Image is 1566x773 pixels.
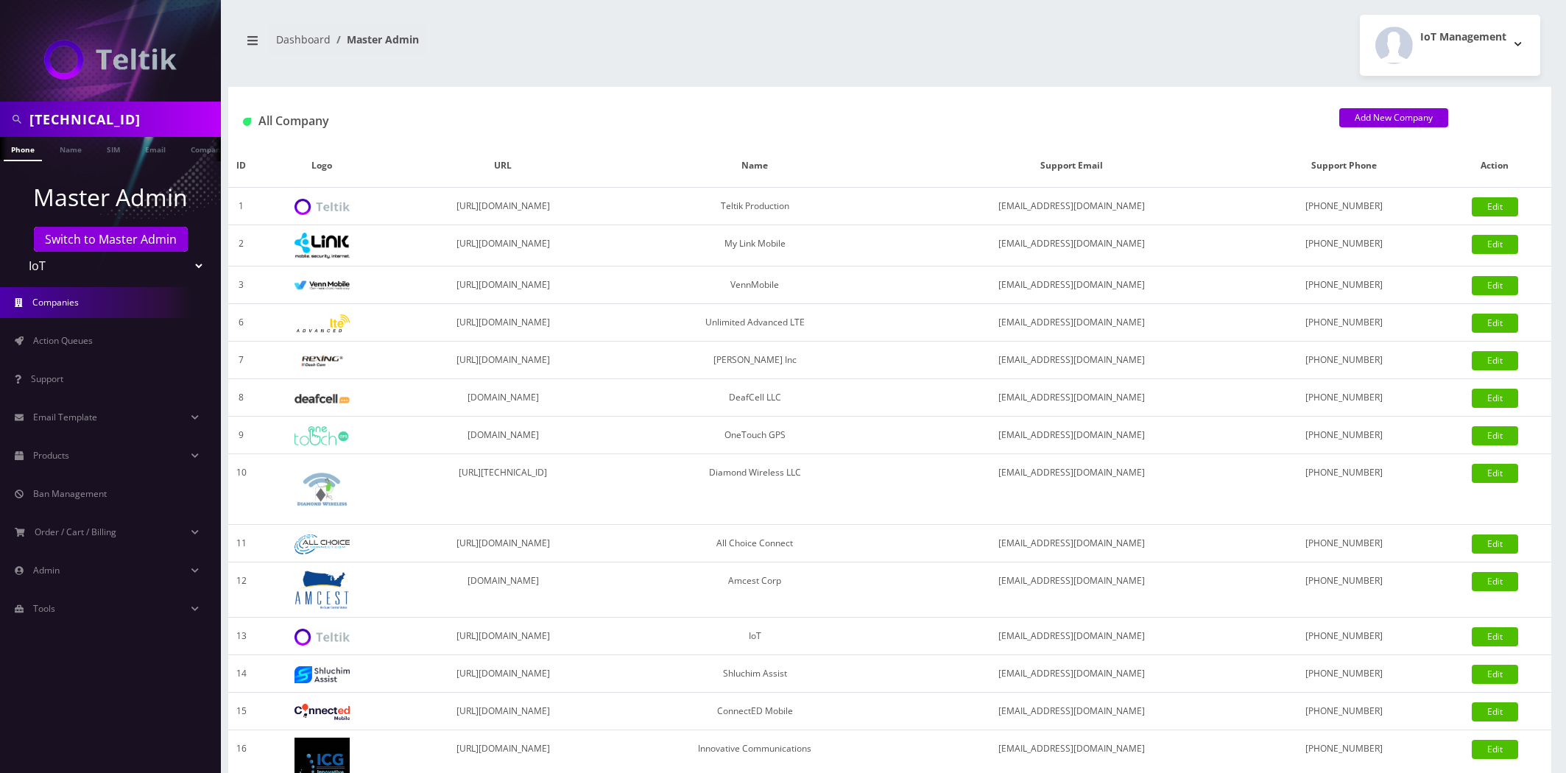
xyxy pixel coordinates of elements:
[183,137,233,160] a: Company
[893,454,1250,525] td: [EMAIL_ADDRESS][DOMAIN_NAME]
[228,417,255,454] td: 9
[33,564,60,576] span: Admin
[1250,342,1439,379] td: [PHONE_NUMBER]
[389,267,617,304] td: [URL][DOMAIN_NAME]
[893,379,1250,417] td: [EMAIL_ADDRESS][DOMAIN_NAME]
[228,225,255,267] td: 2
[893,304,1250,342] td: [EMAIL_ADDRESS][DOMAIN_NAME]
[617,655,893,693] td: Shluchim Assist
[255,144,389,188] th: Logo
[239,24,879,66] nav: breadcrumb
[893,525,1250,562] td: [EMAIL_ADDRESS][DOMAIN_NAME]
[294,462,350,517] img: Diamond Wireless LLC
[228,693,255,730] td: 15
[276,32,331,46] a: Dashboard
[1250,144,1439,188] th: Support Phone
[1250,618,1439,655] td: [PHONE_NUMBER]
[389,618,617,655] td: [URL][DOMAIN_NAME]
[1472,426,1518,445] a: Edit
[1250,417,1439,454] td: [PHONE_NUMBER]
[617,225,893,267] td: My Link Mobile
[893,144,1250,188] th: Support Email
[32,296,79,308] span: Companies
[389,188,617,225] td: [URL][DOMAIN_NAME]
[617,618,893,655] td: IoT
[1250,379,1439,417] td: [PHONE_NUMBER]
[1472,276,1518,295] a: Edit
[331,32,419,47] li: Master Admin
[294,233,350,258] img: My Link Mobile
[294,314,350,333] img: Unlimited Advanced LTE
[294,534,350,554] img: All Choice Connect
[617,417,893,454] td: OneTouch GPS
[1250,225,1439,267] td: [PHONE_NUMBER]
[31,373,63,385] span: Support
[99,137,127,160] a: SIM
[228,379,255,417] td: 8
[29,105,217,133] input: Search in Company
[33,411,97,423] span: Email Template
[1250,188,1439,225] td: [PHONE_NUMBER]
[1420,31,1506,43] h2: IoT Management
[228,618,255,655] td: 13
[1472,665,1518,684] a: Edit
[617,304,893,342] td: Unlimited Advanced LTE
[1250,655,1439,693] td: [PHONE_NUMBER]
[1360,15,1540,76] button: IoT Management
[1472,740,1518,759] a: Edit
[893,562,1250,618] td: [EMAIL_ADDRESS][DOMAIN_NAME]
[294,629,350,646] img: IoT
[243,118,251,126] img: All Company
[389,693,617,730] td: [URL][DOMAIN_NAME]
[617,525,893,562] td: All Choice Connect
[4,137,42,161] a: Phone
[294,199,350,216] img: Teltik Production
[389,454,617,525] td: [URL][TECHNICAL_ID]
[1472,351,1518,370] a: Edit
[893,693,1250,730] td: [EMAIL_ADDRESS][DOMAIN_NAME]
[228,342,255,379] td: 7
[389,225,617,267] td: [URL][DOMAIN_NAME]
[389,562,617,618] td: [DOMAIN_NAME]
[1472,572,1518,591] a: Edit
[1472,627,1518,646] a: Edit
[617,342,893,379] td: [PERSON_NAME] Inc
[1250,693,1439,730] td: [PHONE_NUMBER]
[1472,534,1518,554] a: Edit
[1438,144,1551,188] th: Action
[617,562,893,618] td: Amcest Corp
[893,188,1250,225] td: [EMAIL_ADDRESS][DOMAIN_NAME]
[1472,702,1518,721] a: Edit
[1250,562,1439,618] td: [PHONE_NUMBER]
[1339,108,1448,127] a: Add New Company
[1250,267,1439,304] td: [PHONE_NUMBER]
[893,267,1250,304] td: [EMAIL_ADDRESS][DOMAIN_NAME]
[294,426,350,445] img: OneTouch GPS
[34,227,188,252] a: Switch to Master Admin
[617,267,893,304] td: VennMobile
[389,417,617,454] td: [DOMAIN_NAME]
[294,570,350,610] img: Amcest Corp
[228,655,255,693] td: 14
[389,304,617,342] td: [URL][DOMAIN_NAME]
[138,137,173,160] a: Email
[1472,235,1518,254] a: Edit
[294,354,350,368] img: Rexing Inc
[294,704,350,720] img: ConnectED Mobile
[893,655,1250,693] td: [EMAIL_ADDRESS][DOMAIN_NAME]
[389,655,617,693] td: [URL][DOMAIN_NAME]
[35,526,116,538] span: Order / Cart / Billing
[52,137,89,160] a: Name
[1472,389,1518,408] a: Edit
[1472,464,1518,483] a: Edit
[389,525,617,562] td: [URL][DOMAIN_NAME]
[1472,314,1518,333] a: Edit
[1250,454,1439,525] td: [PHONE_NUMBER]
[389,379,617,417] td: [DOMAIN_NAME]
[294,394,350,403] img: DeafCell LLC
[389,342,617,379] td: [URL][DOMAIN_NAME]
[228,144,255,188] th: ID
[228,304,255,342] td: 6
[893,225,1250,267] td: [EMAIL_ADDRESS][DOMAIN_NAME]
